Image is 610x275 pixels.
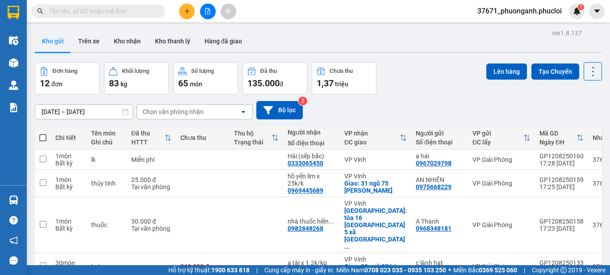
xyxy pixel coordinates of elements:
th: Toggle SortBy [535,126,588,150]
div: 17:23 [DATE] [539,225,584,232]
div: AN NHIÊN [416,176,464,183]
div: 0333065450 [288,160,323,167]
span: search [37,8,43,14]
button: caret-down [589,4,605,19]
span: 135.000 [247,78,280,89]
div: A Thanh [416,218,464,225]
div: Giao: 31 ngõ 75 nguyễn thiếp vinh [344,180,407,194]
div: Chưa thu [330,68,353,74]
div: VP nhận [344,130,400,137]
span: ⚪️ [448,268,451,272]
span: Cung cấp máy in - giấy in: [264,265,334,275]
th: Toggle SortBy [127,126,176,150]
div: Tên món [91,130,122,137]
button: Kho nhận [107,30,148,52]
div: Đã thu [260,68,277,74]
div: Trạng thái [234,139,272,146]
div: a tài x 1.2k/kg [288,259,335,267]
div: 360.000 đ [180,263,225,270]
div: 1 món [55,176,82,183]
button: Bộ lọc [256,101,303,119]
button: Chưa thu1,37 triệu [312,62,376,94]
span: | [256,265,258,275]
div: VP Giải Phóng [472,156,531,163]
div: Chọn văn phòng nhận [142,107,204,116]
div: Số điện thoại [288,140,335,147]
button: Đã thu135.000đ [242,62,307,94]
div: Đã thu [131,130,164,137]
th: Toggle SortBy [468,126,535,150]
div: 30 món [55,259,82,267]
span: caret-down [593,7,601,15]
div: nhà thuốc hiền lương(0967694365) [288,218,335,225]
button: Khối lượng83kg [104,62,169,94]
div: 1 món [55,152,82,160]
span: 83 [109,78,119,89]
div: Người nhận [288,129,335,136]
button: Trên xe [71,30,107,52]
button: Tạo Chuyến [531,63,579,80]
button: Kho thanh lý [148,30,197,52]
div: thủy tinh [91,180,122,187]
div: 17:25 [DATE] [539,183,584,190]
div: Bất kỳ [55,160,82,167]
th: Toggle SortBy [230,126,283,150]
strong: 0708 023 035 - 0935 103 250 [364,267,446,274]
div: Miễn phí [131,156,171,163]
span: plus [184,8,190,14]
div: 0967029798 [416,160,451,167]
svg: open [240,108,247,115]
strong: 0369 525 060 [479,267,517,274]
div: lk [91,156,122,163]
div: thuốc [91,221,122,228]
span: | [524,265,525,275]
img: warehouse-icon [9,80,18,90]
div: ver 1.8.137 [552,28,582,38]
span: Miền Bắc [453,265,517,275]
span: file-add [205,8,211,14]
span: message [9,256,18,265]
div: hồ yến lim x 25k/k [288,173,335,187]
div: 25.000 đ [131,176,171,183]
span: đơn [51,80,63,88]
div: HTTT [131,139,164,146]
div: VP Vinh [344,173,407,180]
button: Số lượng65món [173,62,238,94]
span: 65 [178,78,188,89]
div: 0969445689 [288,187,323,194]
span: Hỗ trợ kỹ thuật: [168,265,250,275]
img: warehouse-icon [9,195,18,205]
div: Tại văn phòng [131,183,171,190]
div: VP Giải Phóng [472,180,531,187]
span: 37671_phuonganh.phucloi [470,5,569,17]
button: Đơn hàng12đơn [35,62,100,94]
div: Mã GD [539,130,577,137]
div: 30.000 đ [131,218,171,225]
div: c lành hạt [416,259,464,267]
div: 0975668229 [416,183,451,190]
span: question-circle [9,216,18,224]
img: solution-icon [9,103,18,112]
div: Số lượng [191,68,214,74]
div: GP1208250160 [539,152,584,160]
span: aim [225,8,231,14]
div: Ngày ĐH [539,139,577,146]
div: Bất kỳ [55,225,82,232]
div: Hải (sếp bắc) [288,152,335,160]
span: triệu [335,80,348,88]
div: Chưa thu [180,134,225,141]
span: đ [280,80,283,88]
span: ... [344,243,350,250]
button: Hàng đã giao [197,30,249,52]
span: 1 [579,4,582,10]
img: warehouse-icon [9,58,18,68]
div: GP1208250158 [539,218,584,225]
div: Đơn hàng [53,68,77,74]
span: Miền Nam [336,265,446,275]
div: 0968348181 [416,225,451,232]
div: Tại văn phòng [131,225,171,232]
img: warehouse-icon [9,36,18,45]
div: Giao: tòa 16 Godel city 5 xã nghi phú tp vinh [344,207,407,250]
div: VP Vinh [344,256,407,263]
input: Tìm tên, số ĐT hoặc mã đơn [49,6,155,16]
